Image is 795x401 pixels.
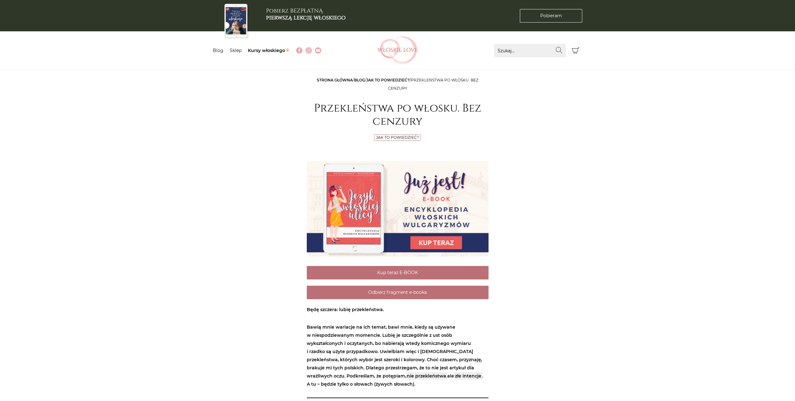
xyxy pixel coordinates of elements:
a: Pobieram [520,9,582,23]
span: Pobieram [540,13,562,19]
a: Jak to powiedzieć? [376,135,419,140]
mark: nie przekleństwa [406,372,447,380]
span: / / / [317,78,479,91]
a: Odbierz fragment e-booka [307,286,489,299]
a: Kursy włoskiego [248,48,290,53]
strong: Będę szczera: lubię przekleństwa. [307,307,384,312]
a: Blog [354,78,365,82]
a: Jak to powiedzieć? [366,78,410,82]
img: ✨ [285,48,290,52]
mark: złe intencje [454,372,482,380]
img: Włoskielove [377,36,418,65]
a: Strona główna [317,78,353,82]
span: Przekleństwa po włosku. Bez cenzury [388,78,479,91]
strong: Bawią mnie wariacje na ich temat, bawi mnie, kiedy są używane w niespodziewanym momencie. Lubię j... [307,324,483,387]
h1: Przekleństwa po włosku. Bez cenzury [307,102,489,128]
a: Kup teraz E-BOOK [307,266,489,279]
a: Sklep [230,48,242,53]
button: Koszyk [569,44,583,57]
a: Blog [213,48,223,53]
b: pierwszą lekcję włoskiego [266,14,346,22]
input: Szukaj... [494,44,566,57]
h3: Pobierz BEZPŁATNĄ [266,8,346,21]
